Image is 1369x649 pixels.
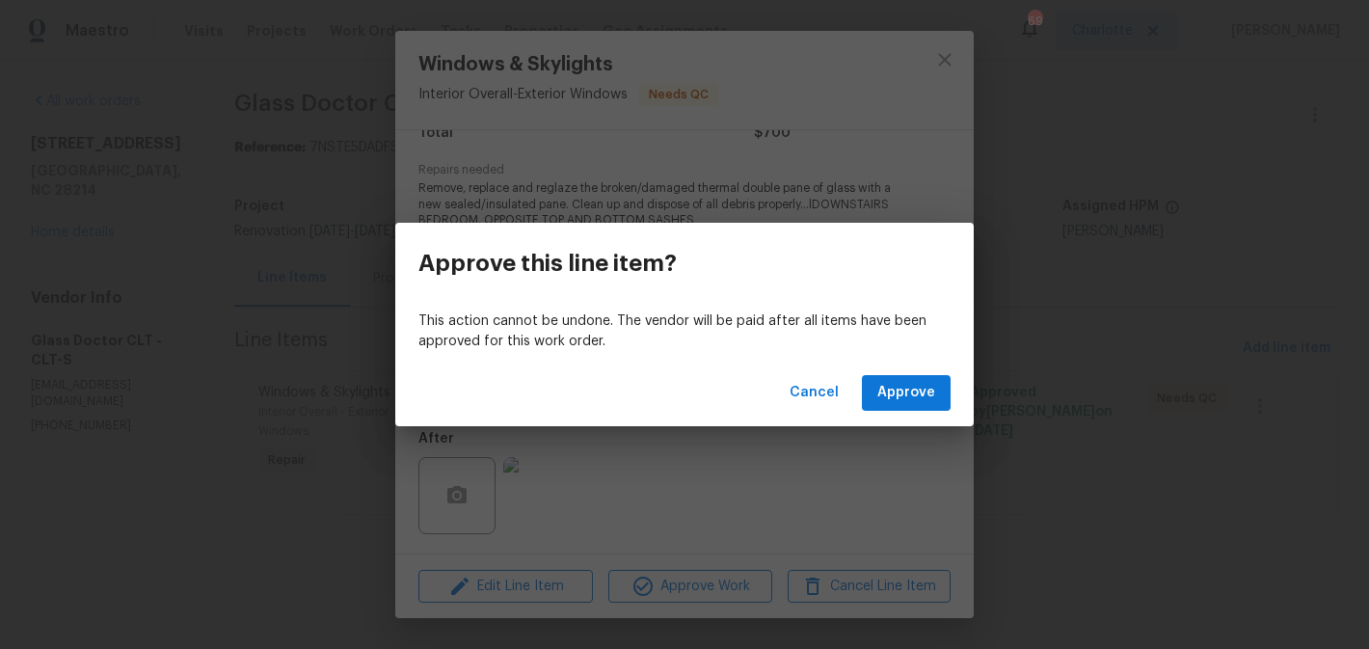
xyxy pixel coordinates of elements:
[418,250,677,277] h3: Approve this line item?
[790,381,839,405] span: Cancel
[782,375,846,411] button: Cancel
[418,311,951,352] p: This action cannot be undone. The vendor will be paid after all items have been approved for this...
[862,375,951,411] button: Approve
[877,381,935,405] span: Approve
